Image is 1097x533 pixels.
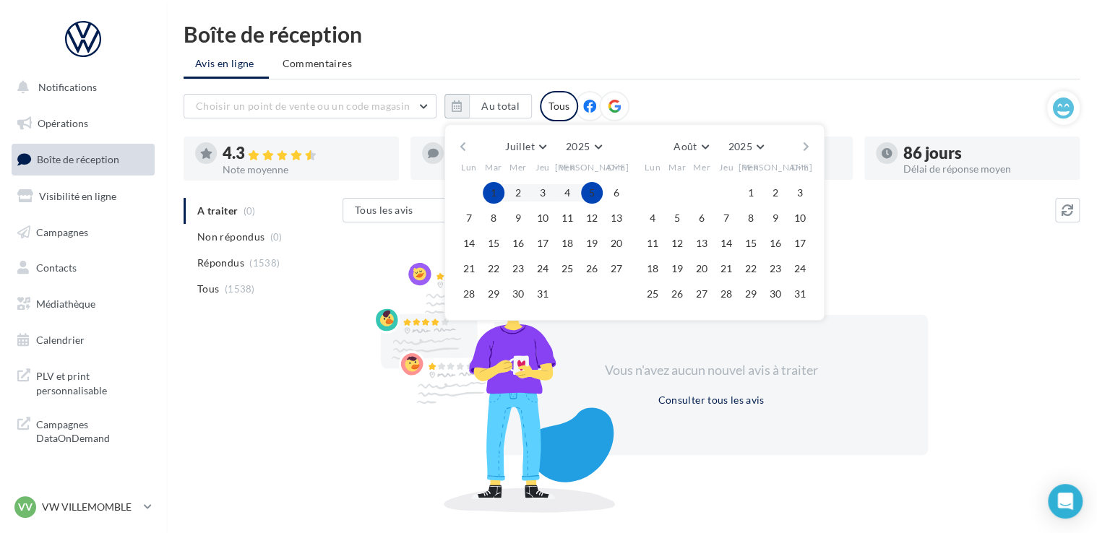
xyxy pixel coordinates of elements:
[444,94,532,118] button: Au total
[739,161,813,173] span: [PERSON_NAME]
[691,207,713,229] button: 6
[642,258,663,279] button: 18
[540,91,578,121] div: Tous
[666,258,688,279] button: 19
[283,56,352,71] span: Commentaires
[556,182,578,204] button: 4
[42,500,138,514] p: VW VILLEMOMBLE
[666,283,688,305] button: 26
[535,161,550,173] span: Jeu
[791,161,809,173] span: Dim
[606,258,627,279] button: 27
[507,233,529,254] button: 16
[693,161,710,173] span: Mer
[789,233,811,254] button: 17
[903,145,1068,161] div: 86 jours
[645,161,661,173] span: Lun
[458,283,480,305] button: 28
[532,207,554,229] button: 10
[9,409,158,451] a: Campagnes DataOnDemand
[642,207,663,229] button: 4
[789,258,811,279] button: 24
[485,161,502,173] span: Mar
[343,198,487,222] button: Tous les avis
[719,161,734,173] span: Jeu
[458,258,480,279] button: 21
[556,258,578,279] button: 25
[37,153,119,165] span: Boîte de réception
[740,207,762,229] button: 8
[587,361,835,380] div: Vous n'avez aucun nouvel avis à traiter
[556,207,578,229] button: 11
[666,207,688,229] button: 5
[38,81,97,93] span: Notifications
[483,258,504,279] button: 22
[249,257,280,269] span: (1538)
[197,256,244,270] span: Répondus
[184,23,1080,45] div: Boîte de réception
[715,207,737,229] button: 7
[38,117,88,129] span: Opérations
[532,258,554,279] button: 24
[642,233,663,254] button: 11
[765,258,786,279] button: 23
[9,360,158,403] a: PLV et print personnalisable
[507,182,529,204] button: 2
[532,182,554,204] button: 3
[196,100,410,112] span: Choisir un point de vente ou un code magasin
[765,233,786,254] button: 16
[560,136,607,157] button: 2025
[355,204,413,216] span: Tous les avis
[789,283,811,305] button: 31
[507,207,529,229] button: 9
[608,161,625,173] span: Dim
[39,190,116,202] span: Visibilité en ligne
[197,230,264,244] span: Non répondus
[270,231,283,243] span: (0)
[225,283,255,295] span: (1538)
[483,283,504,305] button: 29
[499,136,551,157] button: Juillet
[715,283,737,305] button: 28
[9,72,152,103] button: Notifications
[36,225,88,238] span: Campagnes
[36,334,85,346] span: Calendrier
[458,207,480,229] button: 7
[652,391,770,409] button: Consulter tous les avis
[36,366,149,397] span: PLV et print personnalisable
[9,108,158,139] a: Opérations
[555,161,629,173] span: [PERSON_NAME]
[789,182,811,204] button: 3
[223,145,387,162] div: 4.3
[223,165,387,175] div: Note moyenne
[36,415,149,446] span: Campagnes DataOnDemand
[566,140,590,152] span: 2025
[765,182,786,204] button: 2
[789,207,811,229] button: 10
[765,207,786,229] button: 9
[606,233,627,254] button: 20
[581,233,603,254] button: 19
[509,161,527,173] span: Mer
[184,94,436,118] button: Choisir un point de vente ou un code magasin
[197,282,219,296] span: Tous
[674,140,697,152] span: Août
[483,207,504,229] button: 8
[9,217,158,248] a: Campagnes
[666,233,688,254] button: 12
[691,233,713,254] button: 13
[740,233,762,254] button: 15
[765,283,786,305] button: 30
[483,182,504,204] button: 1
[691,283,713,305] button: 27
[740,258,762,279] button: 22
[9,181,158,212] a: Visibilité en ligne
[715,233,737,254] button: 14
[36,298,95,310] span: Médiathèque
[458,233,480,254] button: 14
[581,258,603,279] button: 26
[581,182,603,204] button: 5
[581,207,603,229] button: 12
[691,258,713,279] button: 20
